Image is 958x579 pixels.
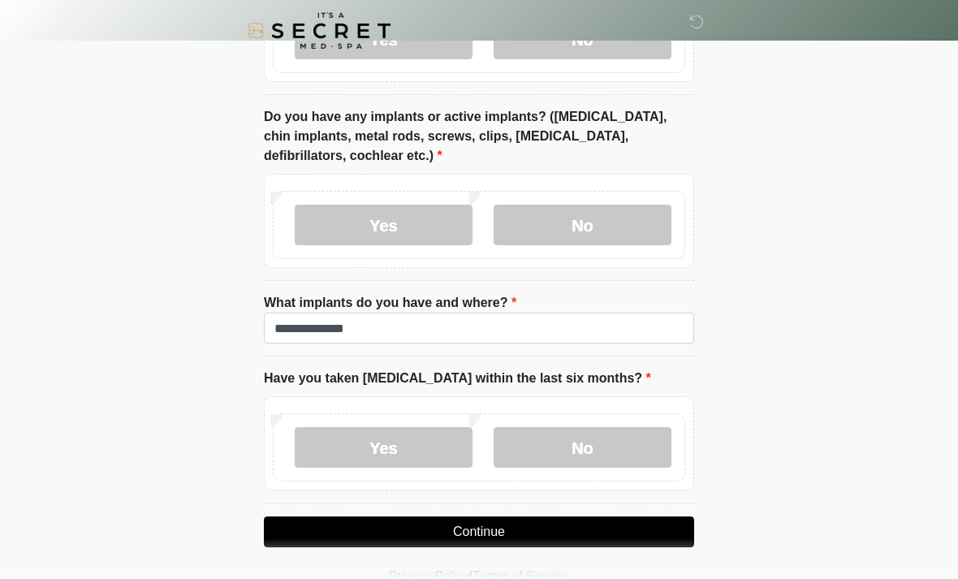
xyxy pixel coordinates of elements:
[494,427,671,468] label: No
[264,107,694,166] label: Do you have any implants or active implants? ([MEDICAL_DATA], chin implants, metal rods, screws, ...
[295,205,473,245] label: Yes
[494,205,671,245] label: No
[295,427,473,468] label: Yes
[264,293,516,313] label: What implants do you have and where?
[248,12,391,49] img: It's A Secret Med Spa Logo
[264,369,651,388] label: Have you taken [MEDICAL_DATA] within the last six months?
[264,516,694,547] button: Continue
